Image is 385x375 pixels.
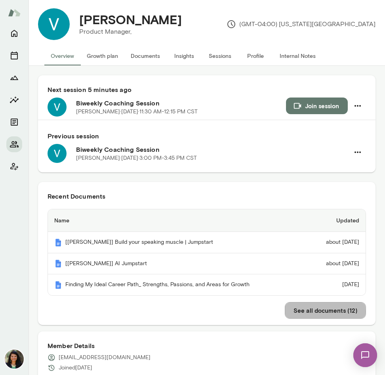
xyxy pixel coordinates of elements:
[76,108,198,116] p: [PERSON_NAME] · [DATE] · 11:30 AM-12:15 PM CST
[80,46,124,65] button: Growth plan
[124,46,166,65] button: Documents
[54,239,62,247] img: Mento
[59,354,151,362] p: [EMAIL_ADDRESS][DOMAIN_NAME]
[6,25,22,41] button: Home
[6,114,22,130] button: Documents
[48,253,308,275] th: [[PERSON_NAME]] AI Jumpstart
[38,8,70,40] img: Versha Singh
[6,70,22,86] button: Growth Plan
[48,274,308,295] th: Finding My Ideal Career Path_ Strengths, Passions, and Areas for Growth
[76,145,349,154] h6: Biweekly Coaching Session
[48,85,366,94] h6: Next session 5 minutes ago
[286,98,348,114] button: Join session
[202,46,238,65] button: Sessions
[6,92,22,108] button: Insights
[308,209,366,232] th: Updated
[48,191,366,201] h6: Recent Documents
[6,48,22,63] button: Sessions
[76,98,286,108] h6: Biweekly Coaching Session
[5,350,24,369] img: Nina Patel
[76,154,197,162] p: [PERSON_NAME] · [DATE] · 3:00 PM-3:45 PM CST
[48,341,366,350] h6: Member Details
[8,5,21,20] img: Mento
[44,46,80,65] button: Overview
[285,302,366,319] button: See all documents (12)
[54,281,62,289] img: Mento
[308,232,366,253] td: about [DATE]
[79,12,182,27] h4: [PERSON_NAME]
[48,232,308,253] th: [[PERSON_NAME]] Build your speaking muscle | Jumpstart
[227,19,375,29] p: (GMT-04:00) [US_STATE][GEOGRAPHIC_DATA]
[6,159,22,174] button: Client app
[79,27,182,36] p: Product Manager,
[238,46,273,65] button: Profile
[59,364,92,372] p: Joined [DATE]
[273,46,322,65] button: Internal Notes
[308,253,366,275] td: about [DATE]
[308,274,366,295] td: [DATE]
[54,260,62,268] img: Mento
[48,209,308,232] th: Name
[48,131,366,141] h6: Previous session
[166,46,202,65] button: Insights
[6,136,22,152] button: Members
